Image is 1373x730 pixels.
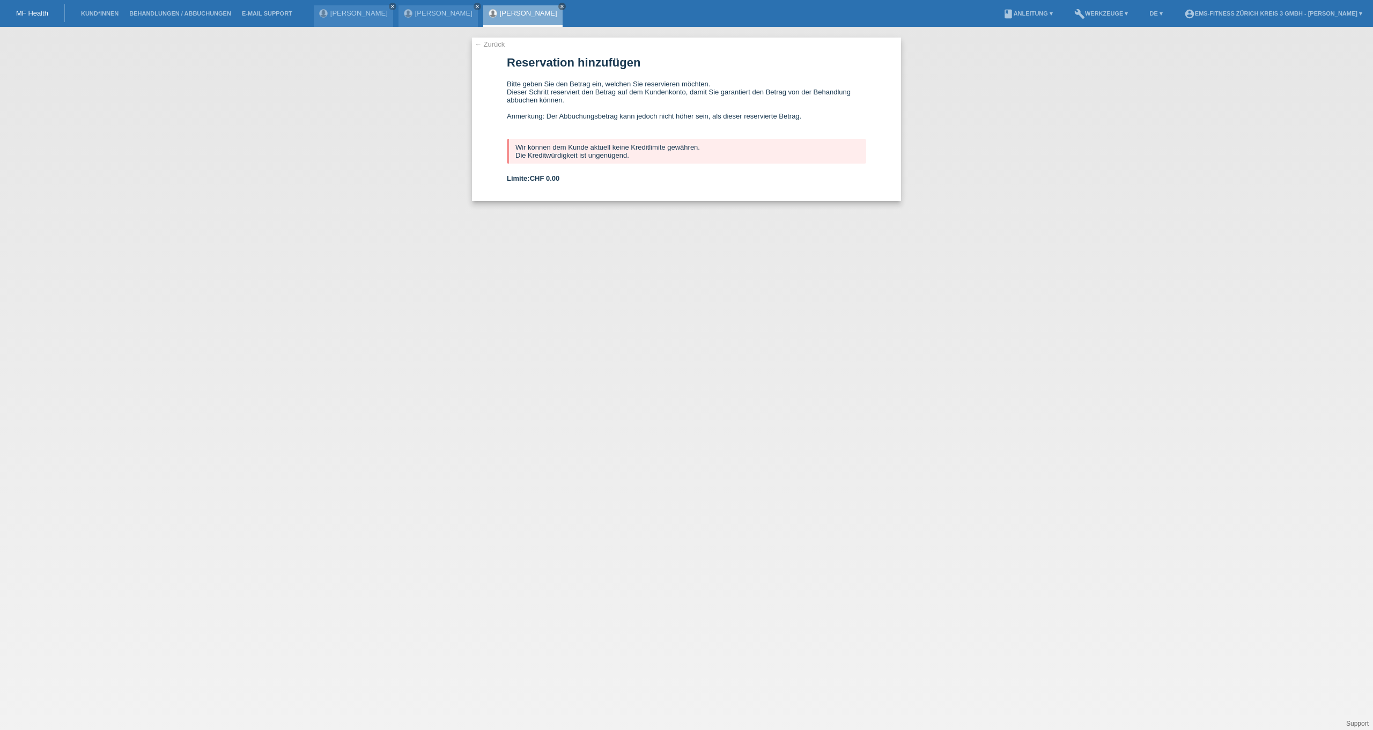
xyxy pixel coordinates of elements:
[558,3,566,10] a: close
[507,174,559,182] b: Limite:
[124,10,237,17] a: Behandlungen / Abbuchungen
[530,174,560,182] span: CHF 0.00
[475,40,505,48] a: ← Zurück
[389,3,396,10] a: close
[507,139,866,164] div: Wir können dem Kunde aktuell keine Kreditlimite gewähren. Die Kreditwürdigkeit ist ungenügend.
[998,10,1058,17] a: bookAnleitung ▾
[1144,10,1168,17] a: DE ▾
[390,4,395,9] i: close
[237,10,298,17] a: E-Mail Support
[475,4,480,9] i: close
[500,9,557,17] a: [PERSON_NAME]
[16,9,48,17] a: MF Health
[474,3,481,10] a: close
[1003,9,1014,19] i: book
[1069,10,1134,17] a: buildWerkzeuge ▾
[76,10,124,17] a: Kund*innen
[1184,9,1195,19] i: account_circle
[330,9,388,17] a: [PERSON_NAME]
[1074,9,1085,19] i: build
[507,56,866,69] h1: Reservation hinzufügen
[415,9,473,17] a: [PERSON_NAME]
[507,80,866,128] div: Bitte geben Sie den Betrag ein, welchen Sie reservieren möchten. Dieser Schritt reserviert den Be...
[559,4,565,9] i: close
[1346,720,1369,727] a: Support
[1179,10,1368,17] a: account_circleEMS-Fitness Zürich Kreis 3 GmbH - [PERSON_NAME] ▾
